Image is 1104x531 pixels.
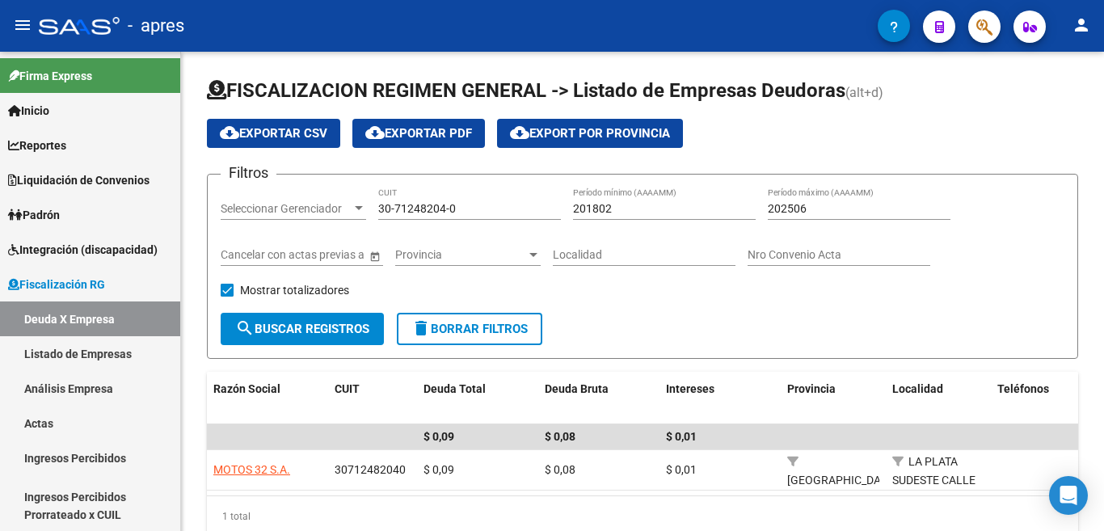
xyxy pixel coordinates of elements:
[545,382,609,395] span: Deuda Bruta
[213,463,290,476] span: MOTOS 32 S.A.
[497,119,683,148] button: Export por Provincia
[545,430,575,443] span: $ 0,08
[845,85,883,100] span: (alt+d)
[787,382,836,395] span: Provincia
[787,474,896,487] span: [GEOGRAPHIC_DATA]
[8,241,158,259] span: Integración (discapacidad)
[352,119,485,148] button: Exportar PDF
[221,162,276,184] h3: Filtros
[538,372,659,425] datatable-header-cell: Deuda Bruta
[328,372,417,425] datatable-header-cell: CUIT
[417,372,538,425] datatable-header-cell: Deuda Total
[365,123,385,142] mat-icon: cloud_download
[510,126,670,141] span: Export por Provincia
[397,313,542,345] button: Borrar Filtros
[221,313,384,345] button: Buscar Registros
[510,123,529,142] mat-icon: cloud_download
[666,463,697,476] span: $ 0,01
[220,123,239,142] mat-icon: cloud_download
[235,318,255,338] mat-icon: search
[8,171,150,189] span: Liquidación de Convenios
[335,382,360,395] span: CUIT
[886,372,991,425] datatable-header-cell: Localidad
[207,119,340,148] button: Exportar CSV
[8,102,49,120] span: Inicio
[1072,15,1091,35] mat-icon: person
[411,322,528,336] span: Borrar Filtros
[220,126,327,141] span: Exportar CSV
[666,430,697,443] span: $ 0,01
[545,463,575,476] span: $ 0,08
[207,79,845,102] span: FISCALIZACION REGIMEN GENERAL -> Listado de Empresas Deudoras
[8,67,92,85] span: Firma Express
[235,322,369,336] span: Buscar Registros
[423,382,486,395] span: Deuda Total
[997,382,1049,395] span: Teléfonos
[13,15,32,35] mat-icon: menu
[240,280,349,300] span: Mostrar totalizadores
[892,382,943,395] span: Localidad
[365,126,472,141] span: Exportar PDF
[366,247,383,264] button: Open calendar
[213,382,280,395] span: Razón Social
[666,382,714,395] span: Intereses
[8,137,66,154] span: Reportes
[335,463,406,476] span: 30712482040
[423,430,454,443] span: $ 0,09
[423,463,454,476] span: $ 0,09
[221,202,352,216] span: Seleccionar Gerenciador
[411,318,431,338] mat-icon: delete
[395,248,526,262] span: Provincia
[8,276,105,293] span: Fiscalización RG
[659,372,781,425] datatable-header-cell: Intereses
[128,8,184,44] span: - apres
[8,206,60,224] span: Padrón
[1049,476,1088,515] div: Open Intercom Messenger
[781,372,886,425] datatable-header-cell: Provincia
[892,455,975,523] span: LA PLATA SUDESTE CALLE 50 AMBAS VEREDAS
[207,372,328,425] datatable-header-cell: Razón Social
